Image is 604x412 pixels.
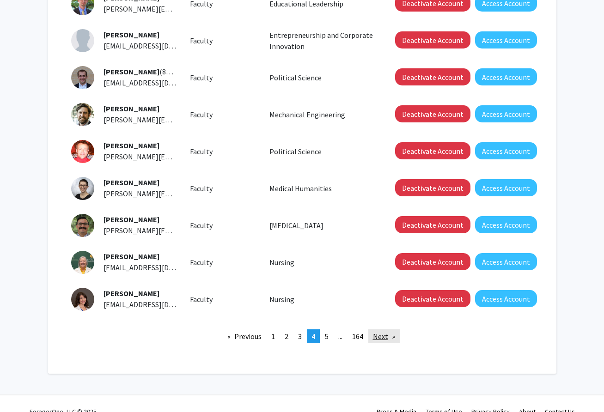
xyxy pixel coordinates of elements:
[269,146,375,157] p: Political Science
[475,179,537,196] button: Access Account
[104,67,198,76] span: (892920628)
[183,35,262,46] div: Faculty
[104,215,159,224] span: [PERSON_NAME]
[475,31,537,48] button: Access Account
[475,68,537,85] button: Access Account
[104,67,159,76] span: [PERSON_NAME]
[475,290,537,307] button: Access Account
[71,29,94,52] img: Profile Picture
[395,253,470,270] button: Deactivate Account
[395,142,470,159] button: Deactivate Account
[325,332,329,341] span: 5
[269,109,375,120] p: Mechanical Engineering
[475,105,537,122] button: Access Account
[395,290,470,307] button: Deactivate Account
[104,41,216,50] span: [EMAIL_ADDRESS][DOMAIN_NAME]
[269,72,375,83] p: Political Science
[183,146,262,157] div: Faculty
[269,183,375,194] p: Medical Humanities
[395,216,470,233] button: Deactivate Account
[285,332,288,341] span: 2
[338,332,342,341] span: ...
[183,183,262,194] div: Faculty
[71,140,94,163] img: Profile Picture
[104,104,159,113] span: [PERSON_NAME]
[269,30,375,52] p: Entrepreneurship and Corporate Innovation
[269,220,375,231] p: [MEDICAL_DATA]
[104,152,271,161] span: [PERSON_NAME][EMAIL_ADDRESS][DOMAIN_NAME]
[395,179,470,196] button: Deactivate Account
[71,177,94,200] img: Profile Picture
[71,66,94,89] img: Profile Picture
[395,31,470,48] button: Deactivate Account
[104,4,271,13] span: [PERSON_NAME][EMAIL_ADDRESS][DOMAIN_NAME]
[298,332,302,341] span: 3
[104,300,216,309] span: [EMAIL_ADDRESS][DOMAIN_NAME]
[475,142,537,159] button: Access Account
[104,78,216,87] span: [EMAIL_ADDRESS][DOMAIN_NAME]
[104,189,271,198] span: [PERSON_NAME][EMAIL_ADDRESS][DOMAIN_NAME]
[223,329,266,343] a: Previous page
[311,332,315,341] span: 4
[271,332,275,341] span: 1
[104,252,159,261] span: [PERSON_NAME]
[475,253,537,270] button: Access Account
[475,216,537,233] button: Access Account
[71,214,94,237] img: Profile Picture
[104,263,216,272] span: [EMAIL_ADDRESS][DOMAIN_NAME]
[104,30,159,39] span: [PERSON_NAME]
[183,72,262,83] div: Faculty
[71,288,94,311] img: Profile Picture
[395,105,470,122] button: Deactivate Account
[183,109,262,120] div: Faculty
[269,294,375,305] p: Nursing
[183,257,262,268] div: Faculty
[104,289,159,298] span: [PERSON_NAME]
[368,329,400,343] a: Next page
[71,329,533,343] ul: Pagination
[71,251,94,274] img: Profile Picture
[104,226,271,235] span: [PERSON_NAME][EMAIL_ADDRESS][DOMAIN_NAME]
[7,370,39,405] iframe: Chat
[71,103,94,126] img: Profile Picture
[269,257,375,268] p: Nursing
[183,220,262,231] div: Faculty
[104,141,159,150] span: [PERSON_NAME]
[104,115,271,124] span: [PERSON_NAME][EMAIL_ADDRESS][DOMAIN_NAME]
[395,68,470,85] button: Deactivate Account
[104,178,159,187] span: [PERSON_NAME]
[183,294,262,305] div: Faculty
[352,332,363,341] span: 164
